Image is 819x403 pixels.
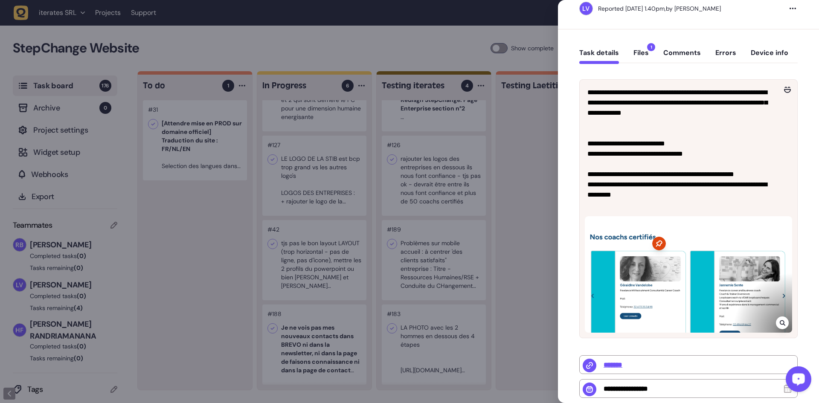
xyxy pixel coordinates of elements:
button: Comments [663,49,701,64]
iframe: LiveChat chat widget [779,363,815,399]
div: by [PERSON_NAME] [598,4,721,13]
div: Reported [DATE] 1.40pm, [598,5,666,12]
img: Laetitia van Wijck [580,2,592,15]
span: 1 [647,43,655,51]
button: Device info [751,49,788,64]
button: Files [633,49,649,64]
button: Errors [715,49,736,64]
button: Task details [579,49,619,64]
